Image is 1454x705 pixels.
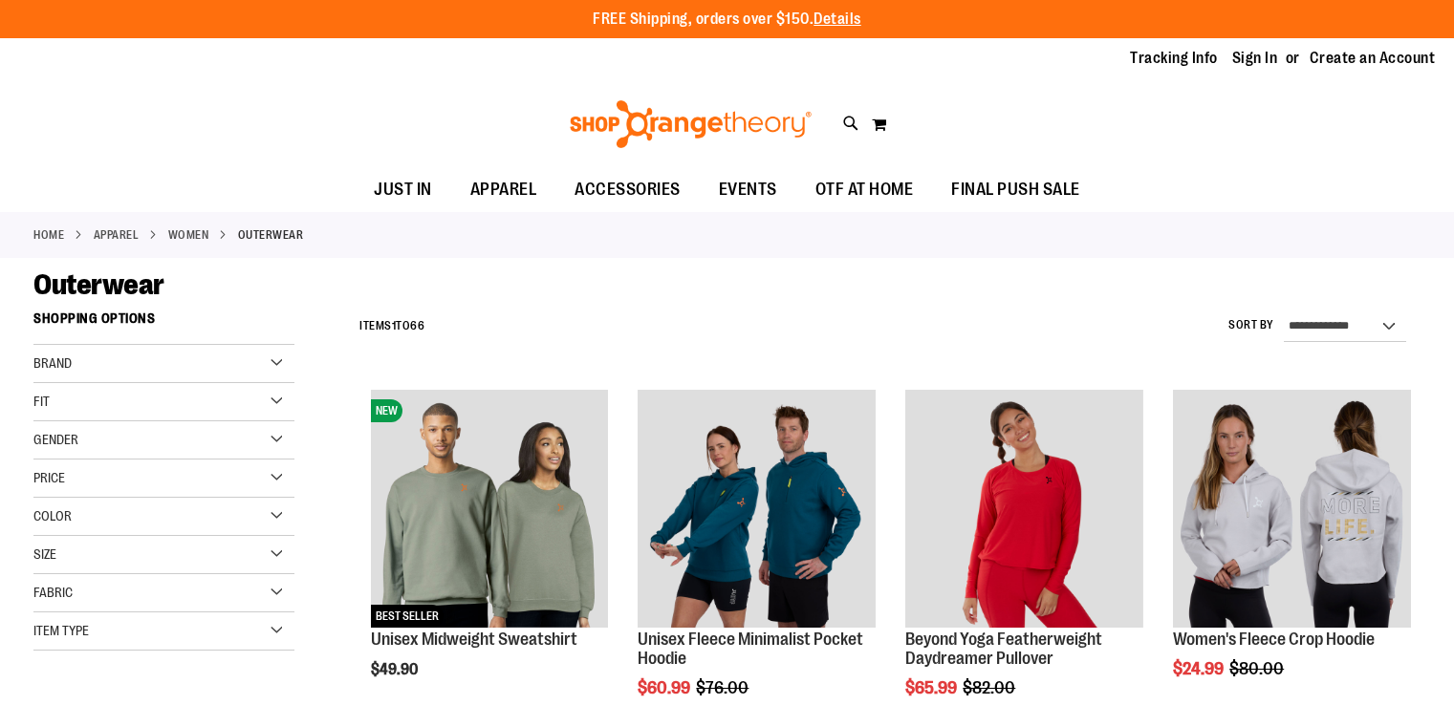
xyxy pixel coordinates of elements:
span: $76.00 [696,678,751,697]
a: Details [814,11,861,28]
a: Sign In [1232,48,1278,69]
a: Beyond Yoga Featherweight Daydreamer Pullover [905,630,1102,668]
span: $24.99 [1173,659,1226,678]
span: Color [33,508,72,523]
a: APPAREL [94,226,140,244]
span: $80.00 [1229,659,1287,678]
strong: Outerwear [238,226,304,244]
a: Unisex Midweight Sweatshirt [371,630,577,649]
span: FINAL PUSH SALE [951,168,1080,211]
span: NEW [371,399,402,422]
a: WOMEN [168,226,209,244]
h2: Items to [359,311,424,341]
span: EVENTS [719,168,777,211]
span: Fit [33,394,50,409]
a: Unisex Fleece Minimalist Pocket Hoodie [638,390,876,630]
img: Unisex Fleece Minimalist Pocket Hoodie [638,390,876,628]
span: $60.99 [638,678,693,697]
a: Product image for Womens Fleece Crop Hoodie [1173,390,1411,630]
span: Gender [33,432,78,447]
img: Product image for Womens Fleece Crop Hoodie [1173,390,1411,628]
a: Tracking Info [1130,48,1218,69]
span: OTF AT HOME [815,168,914,211]
img: Product image for Beyond Yoga Featherweight Daydreamer Pullover [905,390,1143,628]
span: $82.00 [963,678,1018,697]
span: 66 [410,319,424,332]
span: Item Type [33,623,89,638]
a: Unisex Midweight SweatshirtNEWBEST SELLER [371,390,609,630]
p: FREE Shipping, orders over $150. [593,9,861,31]
span: Brand [33,355,72,371]
span: Price [33,470,65,485]
span: JUST IN [374,168,432,211]
span: $65.99 [905,678,960,697]
span: $49.90 [371,661,421,678]
label: Sort By [1228,317,1274,333]
span: Outerwear [33,268,164,301]
span: Fabric [33,585,73,600]
a: Product image for Beyond Yoga Featherweight Daydreamer Pullover [905,390,1143,630]
span: BEST SELLER [371,605,444,628]
a: Women's Fleece Crop Hoodie [1173,630,1375,649]
span: 1 [392,319,397,332]
img: Shop Orangetheory [567,100,814,148]
a: Unisex Fleece Minimalist Pocket Hoodie [638,630,863,668]
strong: Shopping Options [33,302,294,345]
span: APPAREL [470,168,537,211]
img: Unisex Midweight Sweatshirt [371,390,609,628]
span: Size [33,546,56,562]
a: Create an Account [1310,48,1436,69]
a: Home [33,226,64,244]
span: ACCESSORIES [575,168,681,211]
